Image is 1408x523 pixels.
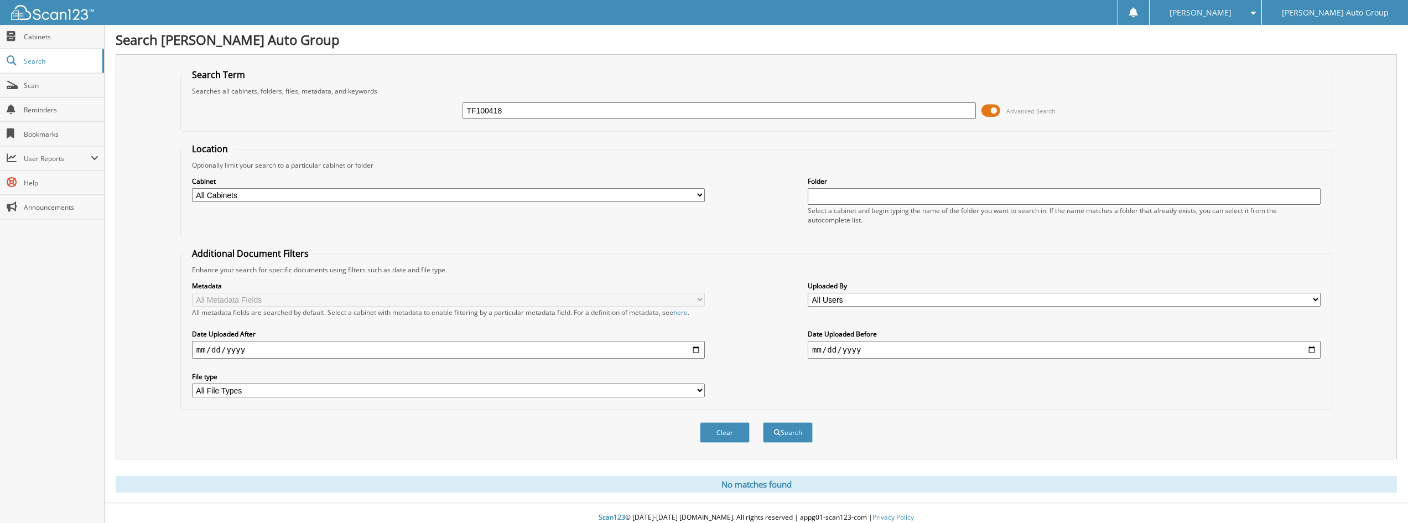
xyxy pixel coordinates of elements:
span: Help [24,178,98,188]
div: Searches all cabinets, folders, files, metadata, and keywords [186,86,1326,96]
span: User Reports [24,154,91,163]
a: Privacy Policy [872,512,914,522]
h1: Search [PERSON_NAME] Auto Group [116,30,1397,49]
label: Uploaded By [808,281,1321,291]
label: Date Uploaded After [192,329,705,339]
span: Bookmarks [24,130,98,139]
label: Cabinet [192,177,705,186]
legend: Location [186,143,233,155]
span: Cabinets [24,32,98,42]
div: Optionally limit your search to a particular cabinet or folder [186,160,1326,170]
span: Scan123 [599,512,625,522]
button: Clear [700,422,750,443]
span: [PERSON_NAME] [1170,9,1232,16]
span: Reminders [24,105,98,115]
input: end [808,341,1321,359]
span: Search [24,56,97,66]
legend: Search Term [186,69,251,81]
div: No matches found [116,476,1397,493]
input: start [192,341,705,359]
div: Select a cabinet and begin typing the name of the folder you want to search in. If the name match... [808,206,1321,225]
label: Date Uploaded Before [808,329,1321,339]
button: Search [763,422,813,443]
img: scan123-logo-white.svg [11,5,94,20]
label: File type [192,372,705,381]
div: All metadata fields are searched by default. Select a cabinet with metadata to enable filtering b... [192,308,705,317]
a: here [673,308,688,317]
label: Metadata [192,281,705,291]
legend: Additional Document Filters [186,247,314,260]
div: Enhance your search for specific documents using filters such as date and file type. [186,265,1326,275]
label: Folder [808,177,1321,186]
span: Scan [24,81,98,90]
span: Advanced Search [1006,107,1056,115]
span: [PERSON_NAME] Auto Group [1282,9,1389,16]
span: Announcements [24,203,98,212]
